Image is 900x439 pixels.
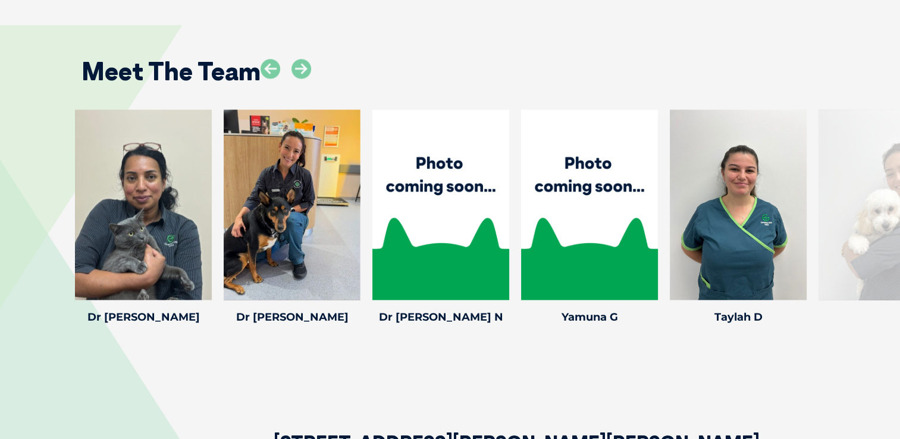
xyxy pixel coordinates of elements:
h2: Meet The Team [81,59,261,84]
h4: Taylah D [670,312,807,322]
h4: Yamuna G [521,312,658,322]
h4: Dr [PERSON_NAME] N [372,312,509,322]
h4: Dr [PERSON_NAME] [224,312,360,322]
h4: Dr [PERSON_NAME] [75,312,212,322]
